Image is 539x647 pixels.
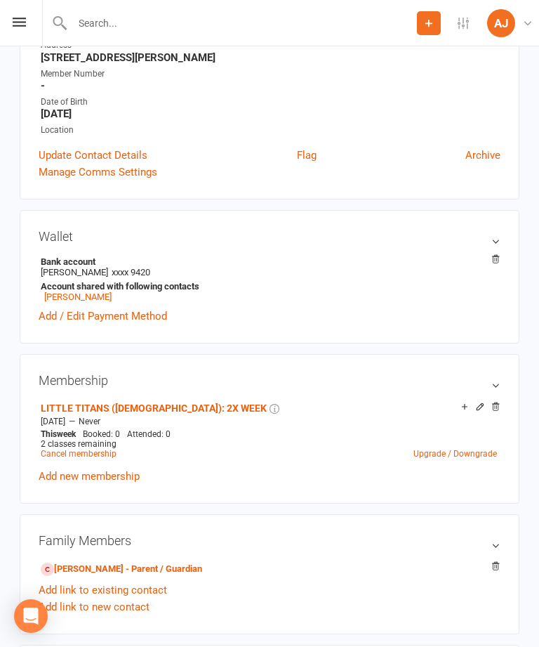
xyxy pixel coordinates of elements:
[39,308,167,325] a: Add / Edit Payment Method
[112,267,150,277] span: xxxx 9420
[41,403,267,414] a: LITTLE TITANS ([DEMOGRAPHIC_DATA]): 2X WEEK
[37,416,500,427] div: —
[37,429,79,439] div: week
[39,533,500,548] h3: Family Members
[83,429,120,439] span: Booked: 0
[413,449,497,459] a: Upgrade / Downgrade
[41,124,500,137] div: Location
[39,373,500,388] h3: Membership
[41,449,117,459] a: Cancel membership
[41,51,500,64] strong: [STREET_ADDRESS][PERSON_NAME]
[297,147,317,164] a: Flag
[487,9,515,37] div: AJ
[39,582,167,599] a: Add link to existing contact
[39,164,157,181] a: Manage Comms Settings
[39,147,147,164] a: Update Contact Details
[41,417,65,426] span: [DATE]
[14,599,48,633] div: Open Intercom Messenger
[41,439,117,449] span: 2 classes remaining
[41,562,202,577] a: [PERSON_NAME] - Parent / Guardian
[41,67,500,81] div: Member Number
[41,281,493,292] strong: Account shared with following contacts
[41,256,493,267] strong: Bank account
[39,599,149,615] a: Add link to new contact
[39,229,500,244] h3: Wallet
[127,429,171,439] span: Attended: 0
[44,292,112,302] a: [PERSON_NAME]
[39,254,500,304] li: [PERSON_NAME]
[79,417,100,426] span: Never
[68,13,417,33] input: Search...
[39,470,140,483] a: Add new membership
[41,79,500,92] strong: -
[41,429,57,439] span: This
[465,147,500,164] a: Archive
[41,96,500,109] div: Date of Birth
[41,107,500,120] strong: [DATE]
